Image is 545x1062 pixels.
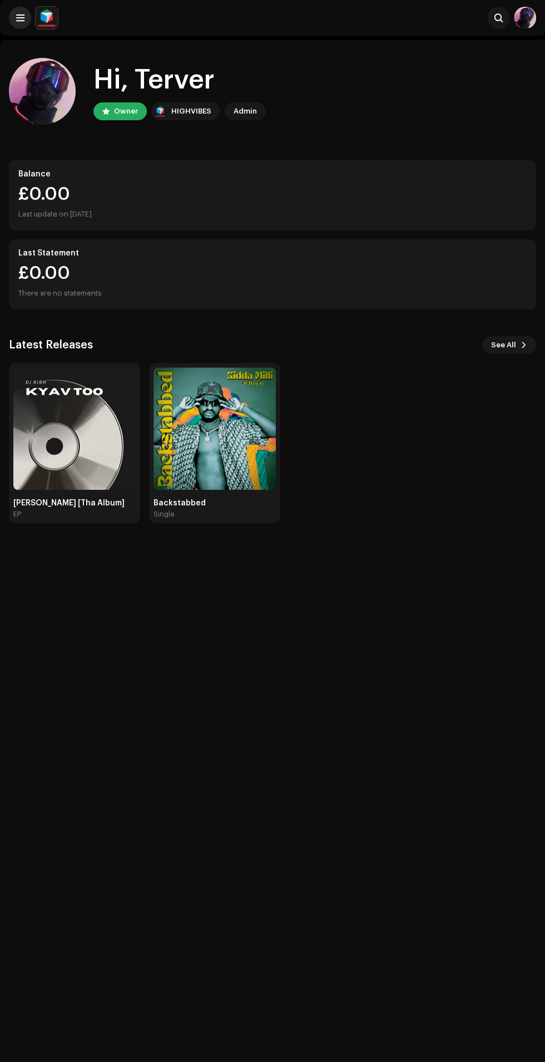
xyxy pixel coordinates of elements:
img: b2600f2d-7f99-46e3-8c3b-3f65e5581932 [153,367,276,490]
re-o-card-value: Balance [9,160,536,230]
span: See All [491,334,516,356]
div: HIGHVIBES [171,105,211,118]
img: feab3aad-9b62-475c-8caf-26f15a9573ee [36,7,58,29]
div: Last update on [DATE] [18,208,527,221]
div: Single [153,510,175,519]
h3: Latest Releases [9,336,93,354]
re-o-card-value: Last Statement [9,239,536,309]
div: Last Statement [18,249,527,258]
img: b37596ab-0762-4127-bca5-0659f3d2aabb [9,58,76,125]
div: [PERSON_NAME] [Tha Album] [13,499,136,508]
img: e3fa9b59-32c5-4608-a3b2-038cc003d6fa [13,367,136,490]
div: Owner [114,105,138,118]
div: There are no statements [18,287,102,300]
div: Hi, Terver [93,62,266,98]
div: Backstabbed [153,499,276,508]
div: Admin [234,105,257,118]
img: feab3aad-9b62-475c-8caf-26f15a9573ee [153,105,167,118]
div: EP [13,510,21,519]
button: See All [482,336,536,354]
img: b37596ab-0762-4127-bca5-0659f3d2aabb [514,7,536,29]
div: Balance [18,170,527,179]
